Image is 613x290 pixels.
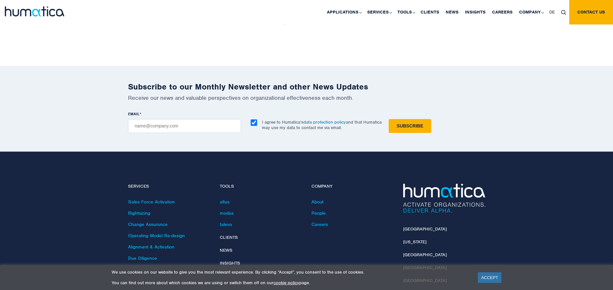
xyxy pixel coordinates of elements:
[128,119,241,133] input: name@company.com
[128,255,157,261] a: Due Diligence
[262,119,382,130] p: I agree to Humatica’s and that Humatica may use my data to contact me via email.
[128,94,485,101] p: Receive our news and valuable perspectives on organizational effectiveness each month.
[128,221,168,227] a: Change Assurance
[561,10,566,15] img: search_icon
[403,184,485,213] img: Humatica
[128,199,175,205] a: Sales Force Activation
[128,210,150,216] a: Rightsizing
[220,199,229,205] a: altus
[220,260,240,266] a: Insights
[128,233,185,239] a: Operating Model Re-design
[403,226,447,232] a: [GEOGRAPHIC_DATA]
[478,272,501,283] a: ACCEPT
[251,119,257,126] input: I agree to Humatica’sdata protection policyand that Humatica may use my data to contact me via em...
[311,184,394,189] h4: Company
[220,210,234,216] a: modas
[311,221,328,227] a: Careers
[112,280,470,285] p: You can find out more about which cookies we are using or switch them off on our page.
[220,248,232,253] a: News
[403,239,426,245] a: [US_STATE]
[403,252,447,257] a: [GEOGRAPHIC_DATA]
[128,82,485,92] h2: Subscribe to our Monthly Newsletter and other News Updates
[549,9,555,15] span: DE
[128,244,174,250] a: Alignment & Activation
[5,6,64,16] img: logo
[274,280,299,285] a: cookie policy
[128,111,140,117] span: EMAIL
[128,184,210,189] h4: Services
[311,199,323,205] a: About
[220,235,238,240] a: Clients
[389,119,431,133] input: Subscribe
[220,221,232,227] a: taleva
[220,184,302,189] h4: Tools
[303,119,346,125] a: data protection policy
[311,210,326,216] a: People
[112,269,470,275] p: We use cookies on our website to give you the most relevant experience. By clicking “Accept”, you...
